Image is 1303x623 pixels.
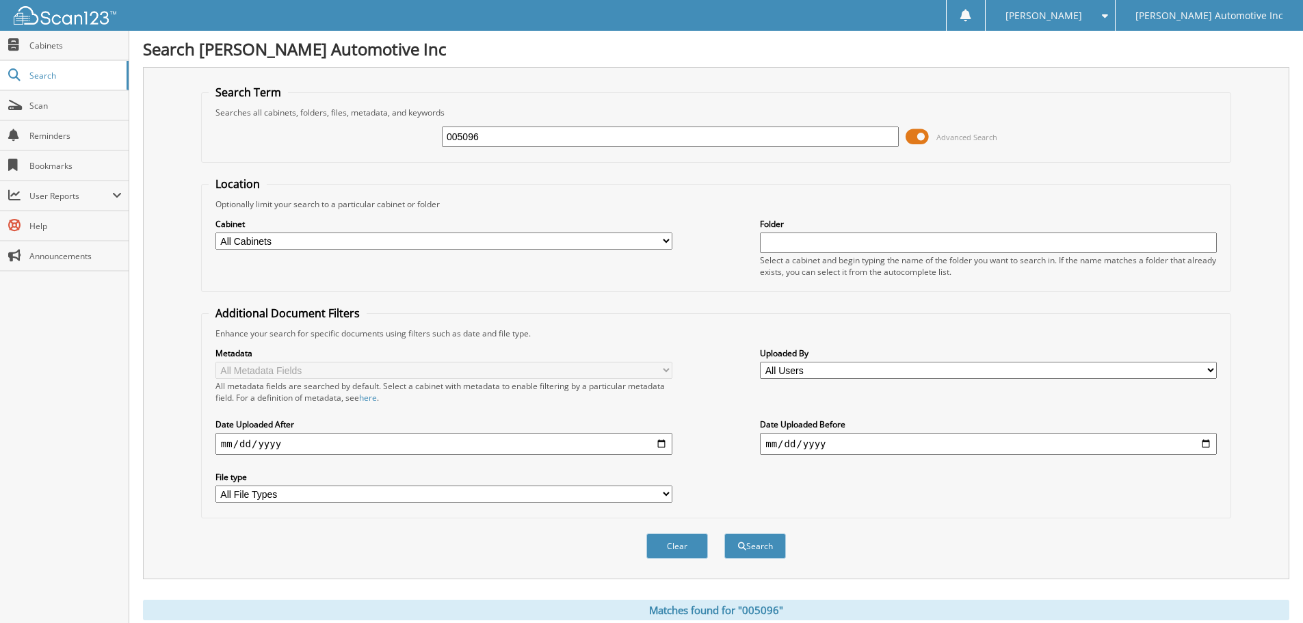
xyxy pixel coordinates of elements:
[29,70,120,81] span: Search
[215,433,672,455] input: start
[209,328,1224,339] div: Enhance your search for specific documents using filters such as date and file type.
[143,38,1289,60] h1: Search [PERSON_NAME] Automotive Inc
[29,220,122,232] span: Help
[646,533,708,559] button: Clear
[209,85,288,100] legend: Search Term
[760,433,1217,455] input: end
[936,132,997,142] span: Advanced Search
[760,347,1217,359] label: Uploaded By
[760,419,1217,430] label: Date Uploaded Before
[29,250,122,262] span: Announcements
[359,392,377,403] a: here
[1005,12,1082,20] span: [PERSON_NAME]
[29,100,122,111] span: Scan
[209,176,267,191] legend: Location
[209,198,1224,210] div: Optionally limit your search to a particular cabinet or folder
[143,600,1289,620] div: Matches found for "005096"
[14,6,116,25] img: scan123-logo-white.svg
[215,218,672,230] label: Cabinet
[29,190,112,202] span: User Reports
[215,471,672,483] label: File type
[215,419,672,430] label: Date Uploaded After
[1135,12,1283,20] span: [PERSON_NAME] Automotive Inc
[209,306,367,321] legend: Additional Document Filters
[724,533,786,559] button: Search
[760,254,1217,278] div: Select a cabinet and begin typing the name of the folder you want to search in. If the name match...
[1235,557,1303,623] iframe: Chat Widget
[209,107,1224,118] div: Searches all cabinets, folders, files, metadata, and keywords
[29,130,122,142] span: Reminders
[215,347,672,359] label: Metadata
[215,380,672,403] div: All metadata fields are searched by default. Select a cabinet with metadata to enable filtering b...
[29,40,122,51] span: Cabinets
[760,218,1217,230] label: Folder
[29,160,122,172] span: Bookmarks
